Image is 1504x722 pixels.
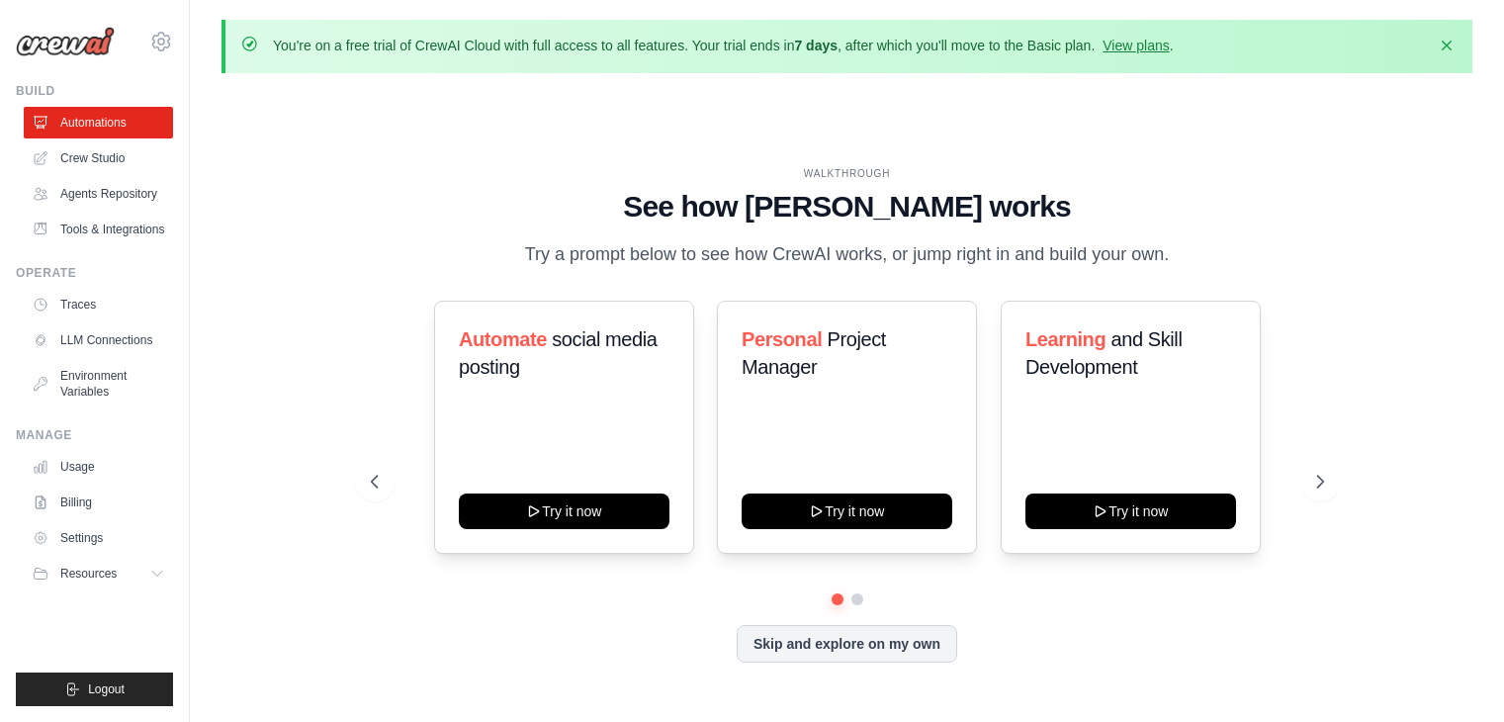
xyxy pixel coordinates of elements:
span: social media posting [459,328,658,378]
button: Try it now [1025,494,1236,529]
a: Tools & Integrations [24,214,173,245]
button: Resources [24,558,173,589]
a: Billing [24,487,173,518]
p: You're on a free trial of CrewAI Cloud with full access to all features. Your trial ends in , aft... [273,36,1174,55]
span: and Skill Development [1025,328,1182,378]
span: Resources [60,566,117,582]
button: Skip and explore on my own [737,625,957,663]
h1: See how [PERSON_NAME] works [371,189,1324,225]
div: Build [16,83,173,99]
a: Settings [24,522,173,554]
a: Agents Repository [24,178,173,210]
span: Automate [459,328,547,350]
span: Learning [1025,328,1106,350]
span: Logout [88,681,125,697]
a: Environment Variables [24,360,173,407]
div: Manage [16,427,173,443]
img: Logo [16,27,115,56]
button: Try it now [459,494,669,529]
a: Traces [24,289,173,320]
a: LLM Connections [24,324,173,356]
button: Logout [16,673,173,706]
div: Operate [16,265,173,281]
strong: 7 days [794,38,838,53]
p: Try a prompt below to see how CrewAI works, or jump right in and build your own. [515,240,1180,269]
span: Personal [742,328,822,350]
a: Automations [24,107,173,138]
button: Try it now [742,494,952,529]
div: WALKTHROUGH [371,166,1324,181]
a: View plans [1103,38,1169,53]
a: Crew Studio [24,142,173,174]
a: Usage [24,451,173,483]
